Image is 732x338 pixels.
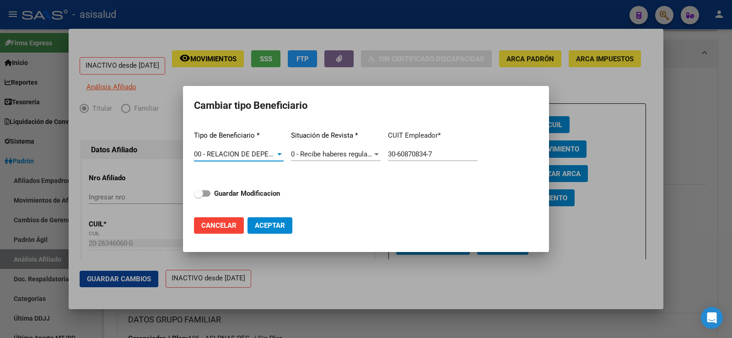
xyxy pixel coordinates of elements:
span: Cancelar [201,221,237,230]
span: 0 - Recibe haberes regularmente [291,150,389,158]
span: Aceptar [255,221,285,230]
strong: Guardar Modificacion [214,189,280,198]
button: Aceptar [248,217,292,234]
p: Tipo de Beneficiario * [194,130,284,141]
div: Open Intercom Messenger [701,307,723,329]
span: 00 - RELACION DE DEPENDENCIA [194,150,298,158]
p: CUIT Empleador [388,130,478,141]
h2: Cambiar tipo Beneficiario [194,97,538,114]
p: Situación de Revista * [291,130,381,141]
button: Cancelar [194,217,244,234]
